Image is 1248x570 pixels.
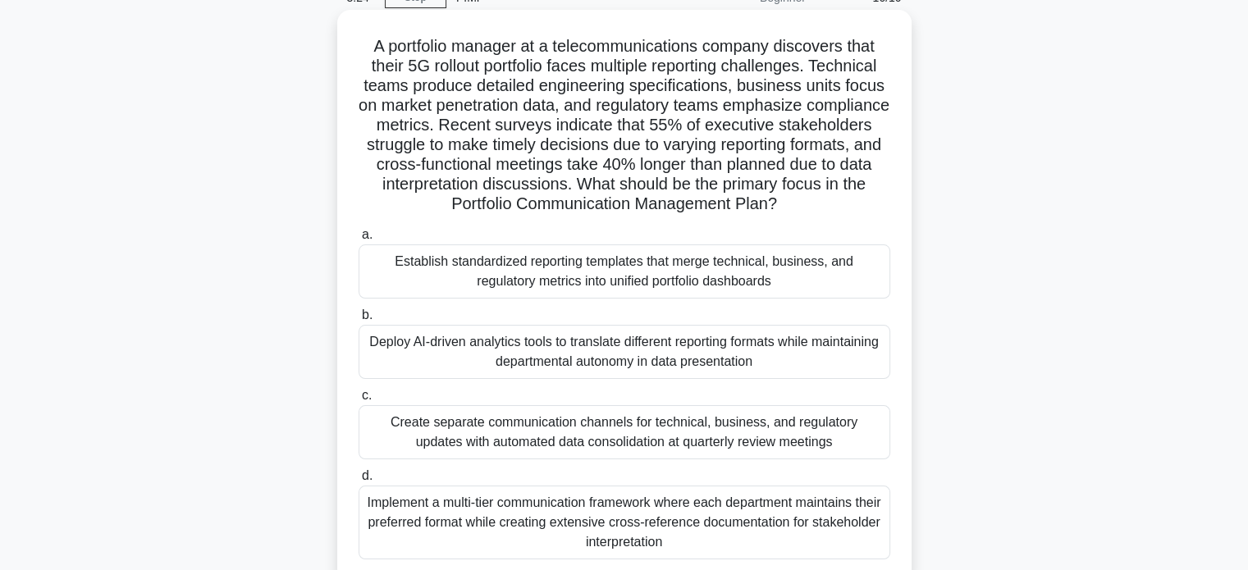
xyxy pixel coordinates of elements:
div: Establish standardized reporting templates that merge technical, business, and regulatory metrics... [359,244,890,299]
div: Deploy AI-driven analytics tools to translate different reporting formats while maintaining depar... [359,325,890,379]
div: Create separate communication channels for technical, business, and regulatory updates with autom... [359,405,890,459]
span: d. [362,468,373,482]
span: b. [362,308,373,321]
span: a. [362,227,373,241]
div: Implement a multi-tier communication framework where each department maintains their preferred fo... [359,486,890,559]
span: c. [362,388,372,402]
h5: A portfolio manager at a telecommunications company discovers that their 5G rollout portfolio fac... [357,36,892,215]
